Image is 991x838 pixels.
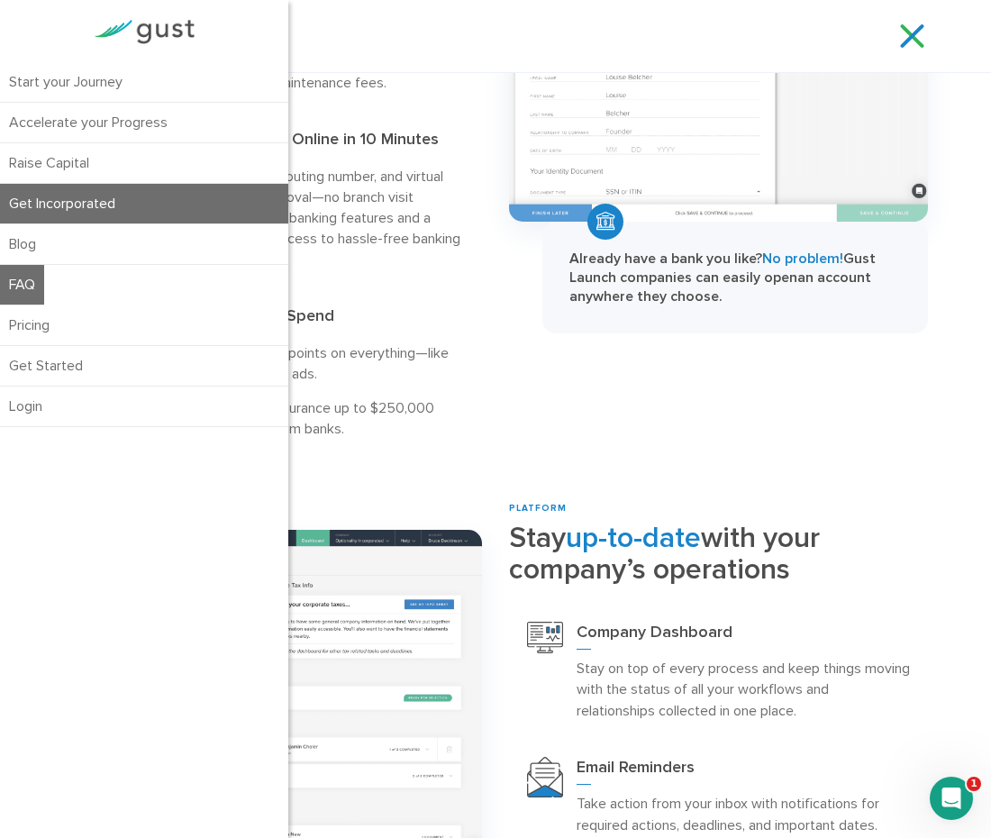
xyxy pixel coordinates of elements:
[762,250,843,267] span: No problem!
[577,757,910,786] h3: Email Reminders
[930,777,973,820] iframe: Intercom live chat
[566,521,701,555] span: up-to-date
[131,129,464,158] h3: Apply for an Account Online in 10 Minutes
[587,204,623,240] img: Money Icon
[577,622,910,651] h3: Company Dashboard
[527,757,563,797] img: Email
[509,523,928,586] h2: Stay with your company’s operations
[577,658,910,720] p: Stay on top of every process and keep things moving with the status of all your workflows and rel...
[967,777,981,791] span: 1
[527,622,563,654] img: Company
[131,397,464,439] p: Brex Cash offers FDIC insurance up to $250,000 through Brex Cash program banks.
[131,166,464,269] p: Get an account number, routing number, and virtual cards instantly upon approval—no branch visit ...
[131,305,464,334] h3: Rewards On All Card Spend
[569,269,871,305] strong: an account anywhere they choose.
[569,250,876,286] strong: Already have a bank you like? Gust Launch companies can easily open
[94,20,195,44] img: Gust Logo
[577,793,910,834] p: Take action from your inbox with notifications for required actions, deadlines, and important dates.
[509,502,928,515] div: PLATFORM
[131,342,464,384] p: No fees on anything, just points on everything—like 8x on rideshare or 1.5x on ads.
